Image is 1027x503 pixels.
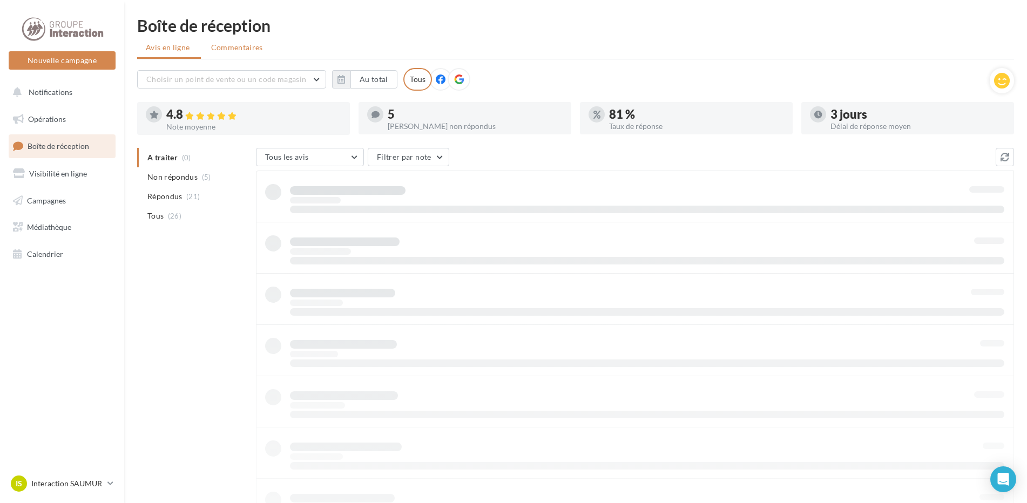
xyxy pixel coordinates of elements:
[147,172,198,182] span: Non répondus
[9,51,116,70] button: Nouvelle campagne
[332,70,397,89] button: Au total
[27,249,63,259] span: Calendrier
[6,81,113,104] button: Notifications
[388,108,563,120] div: 5
[830,123,1005,130] div: Délai de réponse moyen
[403,68,432,91] div: Tous
[166,108,341,121] div: 4.8
[202,173,211,181] span: (5)
[6,243,118,266] a: Calendrier
[9,473,116,494] a: IS Interaction SAUMUR
[27,222,71,232] span: Médiathèque
[6,108,118,131] a: Opérations
[609,123,784,130] div: Taux de réponse
[28,114,66,124] span: Opérations
[6,134,118,158] a: Boîte de réception
[990,466,1016,492] div: Open Intercom Messenger
[6,162,118,185] a: Visibilité en ligne
[137,17,1014,33] div: Boîte de réception
[830,108,1005,120] div: 3 jours
[6,189,118,212] a: Campagnes
[29,169,87,178] span: Visibilité en ligne
[6,216,118,239] a: Médiathèque
[16,478,22,489] span: IS
[27,195,66,205] span: Campagnes
[350,70,397,89] button: Au total
[609,108,784,120] div: 81 %
[29,87,72,97] span: Notifications
[388,123,563,130] div: [PERSON_NAME] non répondus
[147,210,164,221] span: Tous
[137,70,326,89] button: Choisir un point de vente ou un code magasin
[211,43,263,52] span: Commentaires
[31,478,103,489] p: Interaction SAUMUR
[168,212,181,220] span: (26)
[146,74,306,84] span: Choisir un point de vente ou un code magasin
[28,141,89,151] span: Boîte de réception
[186,192,200,201] span: (21)
[147,191,183,202] span: Répondus
[166,123,341,131] div: Note moyenne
